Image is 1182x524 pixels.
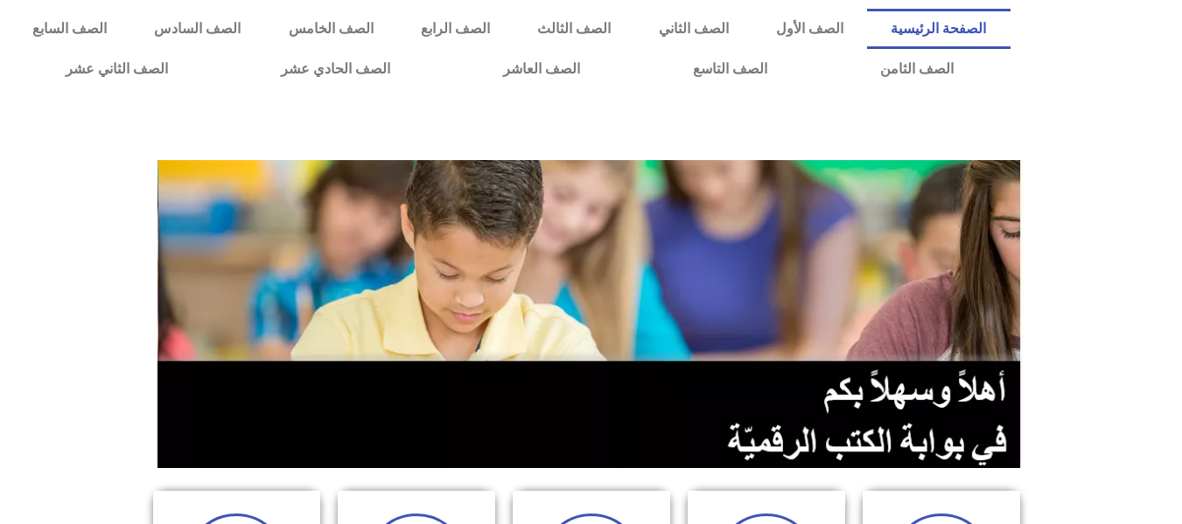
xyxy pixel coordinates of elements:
a: الصف الثامن [823,49,1010,89]
a: الصف الثالث [514,9,634,49]
a: الصف الثاني [635,9,752,49]
a: الصفحة الرئيسية [867,9,1010,49]
a: الصف الخامس [265,9,397,49]
a: الصف التاسع [636,49,823,89]
a: الصف الحادي عشر [224,49,446,89]
a: الصف السابع [9,9,130,49]
a: الصف العاشر [446,49,636,89]
a: الصف السادس [130,9,264,49]
a: الصف الرابع [397,9,514,49]
a: الصف الثاني عشر [9,49,224,89]
a: الصف الأول [752,9,867,49]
